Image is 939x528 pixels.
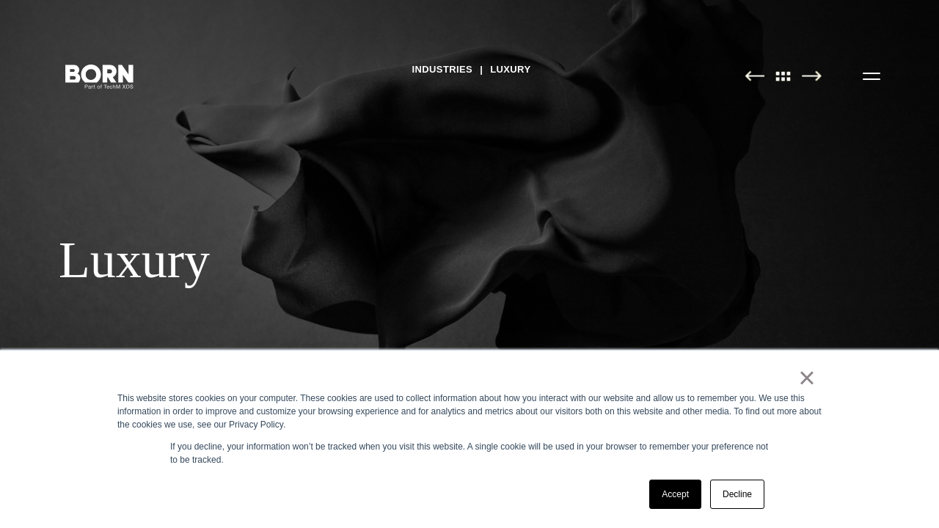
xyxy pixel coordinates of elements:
p: If you decline, your information won’t be tracked when you visit this website. A single cookie wi... [170,440,769,466]
a: Decline [710,480,764,509]
img: Previous Page [745,70,764,81]
a: Accept [649,480,701,509]
a: Industries [412,59,473,81]
a: Luxury [490,59,530,81]
a: × [798,371,816,384]
img: Next Page [802,70,822,81]
button: Open [854,60,889,91]
div: This website stores cookies on your computer. These cookies are used to collect information about... [117,392,822,431]
div: Luxury [59,230,880,290]
img: All Pages [768,70,799,81]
